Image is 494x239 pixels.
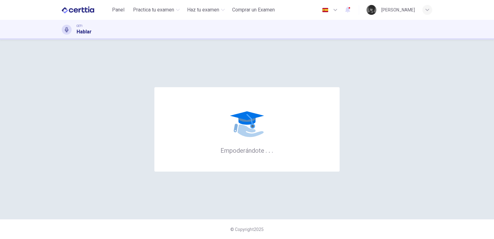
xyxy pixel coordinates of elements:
[230,227,264,232] span: © Copyright 2025
[77,24,83,28] span: CET1
[62,4,108,16] a: CERTTIA logo
[366,5,376,15] img: Profile picture
[131,4,182,15] button: Practica tu examen
[77,28,92,36] h1: Hablar
[230,4,277,15] button: Comprar un Examen
[220,146,274,154] h6: Empoderándote
[108,4,128,15] button: Panel
[321,8,329,12] img: es
[187,6,219,14] span: Haz tu examen
[112,6,124,14] span: Panel
[62,4,94,16] img: CERTTIA logo
[232,6,275,14] span: Comprar un Examen
[265,145,267,155] h6: .
[271,145,274,155] h6: .
[185,4,227,15] button: Haz tu examen
[133,6,174,14] span: Practica tu examen
[381,6,415,14] div: [PERSON_NAME]
[268,145,270,155] h6: .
